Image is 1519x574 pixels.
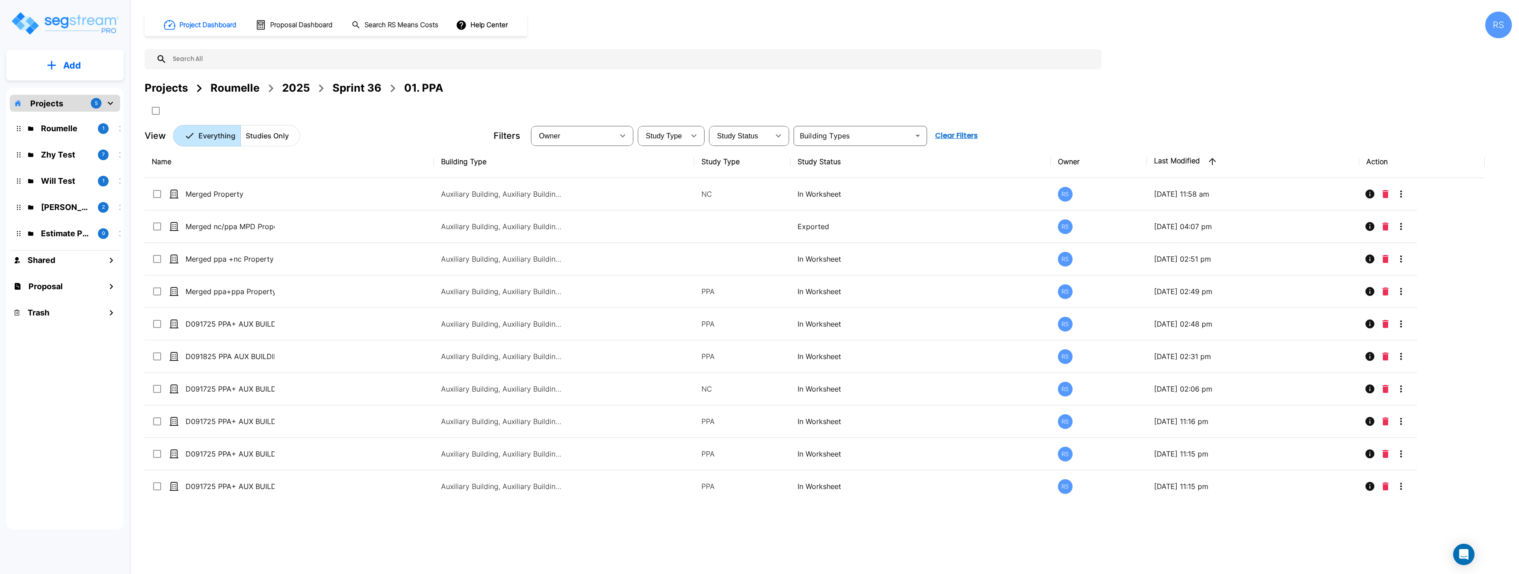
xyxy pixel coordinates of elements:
p: D091825 PPA AUX BUILDING [186,351,275,362]
p: PPA [701,319,784,329]
p: Auxiliary Building, Auxiliary Building, Commercial Property Site [441,384,561,394]
p: View [145,129,166,142]
div: RS [1058,219,1073,234]
div: RS [1058,252,1073,267]
p: Everything [198,130,235,141]
button: Search RS Means Costs [348,16,443,34]
p: D091725 PPA+ AUX BUILDING_clone UDM [186,416,275,427]
button: More-Options [1392,283,1410,300]
p: Studies Only [246,130,289,141]
p: Auxiliary Building, Auxiliary Building, Commercial Property Site [441,189,561,199]
button: Delete [1379,250,1392,268]
p: Auxiliary Building, Auxiliary Building, Commercial Property Site [441,286,561,297]
p: In Worksheet [798,189,1044,199]
button: More-Options [1392,315,1410,333]
button: Open [911,129,924,142]
p: [DATE] 02:06 pm [1154,384,1352,394]
th: Name [145,146,434,178]
p: Zhy Test [41,149,91,161]
button: Add [6,53,124,78]
button: More-Options [1392,380,1410,398]
button: SelectAll [147,102,165,120]
div: 2025 [282,80,310,96]
div: RS [1058,284,1073,299]
p: [DATE] 04:07 pm [1154,221,1352,232]
p: Auxiliary Building, Auxiliary Building, Commercial Property Site [441,449,561,459]
p: [DATE] 11:16 pm [1154,416,1352,427]
button: Studies Only [240,125,300,146]
img: Logo [10,11,119,36]
button: More-Options [1392,412,1410,430]
p: [DATE] 11:58 am [1154,189,1352,199]
p: Auxiliary Building, Auxiliary Building, Commercial Property Site [441,254,561,264]
p: 0 [102,230,105,237]
p: 2 [102,203,105,211]
button: Help Center [454,16,511,33]
p: Merged nc/ppa MPD Property [186,221,275,232]
button: Delete [1379,380,1392,398]
button: Delete [1379,185,1392,203]
input: Building Types [796,129,910,142]
p: PPA [701,416,784,427]
p: Auxiliary Building, Auxiliary Building, Commercial Property Site [441,319,561,329]
div: Open Intercom Messenger [1453,544,1474,565]
div: RS [1058,414,1073,429]
p: In Worksheet [798,351,1044,362]
p: Exported [798,221,1044,232]
p: [DATE] 11:15 pm [1154,449,1352,459]
span: Owner [539,132,560,140]
div: RS [1058,187,1073,202]
div: 01. PPA [404,80,443,96]
p: Add [63,59,81,72]
p: NC [701,189,784,199]
p: PPA [701,449,784,459]
p: Projects [30,97,63,109]
button: More-Options [1392,250,1410,268]
p: [DATE] 11:15 pm [1154,481,1352,492]
th: Owner [1051,146,1147,178]
p: Auxiliary Building, Auxiliary Building, Commercial Property Site [441,481,561,492]
input: Search All [167,49,1097,69]
p: [DATE] 02:49 pm [1154,286,1352,297]
p: D091725 PPA+ AUX BUILDING [186,449,275,459]
button: More-Options [1392,477,1410,495]
button: Delete [1379,348,1392,365]
button: Info [1361,412,1379,430]
p: Merged ppa+ppa Property [186,286,275,297]
div: Select [640,123,685,148]
div: Roumelle [211,80,259,96]
th: Last Modified [1147,146,1359,178]
p: D091725 PPA+ AUX BUILDING_clone [186,481,275,492]
div: Platform [173,125,300,146]
p: Filters [494,129,520,142]
div: Projects [145,80,188,96]
p: In Worksheet [798,449,1044,459]
p: 5 [95,100,98,107]
div: Sprint 36 [332,80,381,96]
p: Merged Property [186,189,275,199]
div: RS [1058,317,1073,331]
button: Delete [1379,412,1392,430]
p: Auxiliary Building, Auxiliary Building, Commercial Property Site [441,351,561,362]
span: Study Type [646,132,682,140]
p: Will Test [41,175,91,187]
button: Everything [173,125,241,146]
h1: Project Dashboard [179,20,236,30]
p: [DATE] 02:48 pm [1154,319,1352,329]
div: RS [1058,349,1073,364]
p: In Worksheet [798,481,1044,492]
button: Info [1361,250,1379,268]
p: 1 [102,177,105,185]
button: Info [1361,348,1379,365]
button: Info [1361,380,1379,398]
button: Info [1361,477,1379,495]
p: Auxiliary Building, Auxiliary Building, Commercial Property Site [441,416,561,427]
p: Emmanuel QA [41,201,91,213]
button: Project Dashboard [160,15,241,35]
p: PPA [701,351,784,362]
p: [DATE] 02:31 pm [1154,351,1352,362]
p: 1 [102,125,105,132]
div: RS [1058,479,1073,494]
p: In Worksheet [798,319,1044,329]
div: Select [711,123,770,148]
